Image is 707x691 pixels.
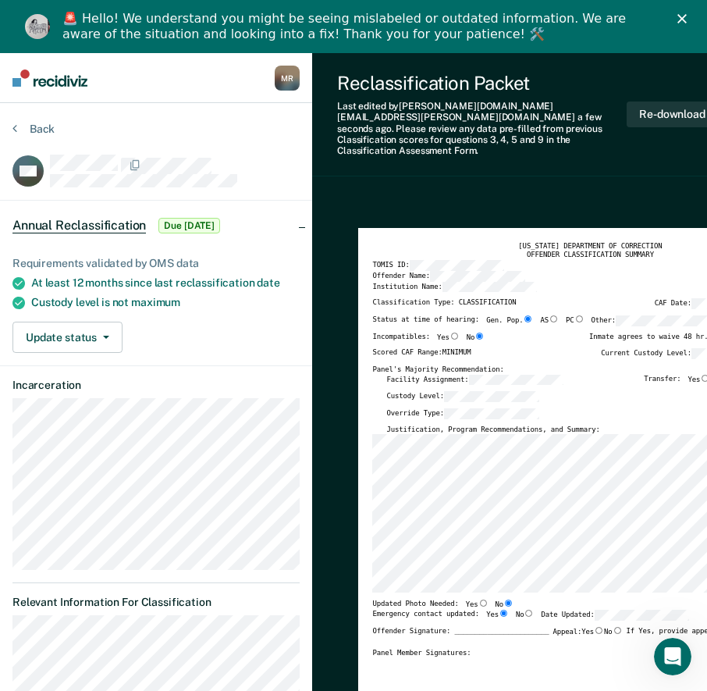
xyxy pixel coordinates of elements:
[581,627,604,637] label: Yes
[604,627,623,637] label: No
[478,600,489,607] input: Yes
[469,375,564,386] input: Facility Assignment:
[25,14,50,39] img: Profile image for Kim
[496,600,514,610] label: No
[12,257,300,270] div: Requirements validated by OMS data
[499,610,509,617] input: Yes
[275,66,300,91] button: MR
[12,69,87,87] img: Recidiviz
[337,72,627,94] div: Reclassification Packet
[549,315,559,322] input: AS
[486,610,509,621] label: Yes
[372,600,513,610] div: Updated Photo Needed:
[12,218,146,233] span: Annual Reclassification
[474,333,485,340] input: No
[613,627,623,634] input: No
[552,627,622,643] label: Appeal:
[524,610,534,617] input: No
[257,276,279,289] span: date
[31,276,300,290] div: At least 12 months since last reclassification
[444,408,539,419] input: Override Type:
[386,375,563,386] label: Facility Assignment:
[372,282,537,293] label: Institution Name:
[62,11,657,42] div: 🚨 Hello! We understand you might be seeing mislabeled or outdated information. We are aware of th...
[12,596,300,609] dt: Relevant Information For Classification
[449,333,460,340] input: Yes
[372,610,689,627] div: Emergency contact updated:
[372,348,471,359] label: Scored CAF Range: MINIMUM
[372,649,471,658] div: Panel Member Signatures:
[131,296,180,308] span: maximum
[337,112,601,134] span: a few seconds ago
[523,315,533,322] input: Gen. Pop.
[594,627,604,634] input: Yes
[410,260,505,271] input: TOMIS ID:
[372,298,516,309] label: Classification Type: CLASSIFICATION
[566,315,584,326] label: PC
[444,391,539,402] input: Custody Level:
[540,315,559,326] label: AS
[467,333,485,343] label: No
[430,271,525,282] input: Offender Name:
[595,610,690,621] input: Date Updated:
[654,638,691,675] iframe: Intercom live chat
[437,333,460,343] label: Yes
[158,218,220,233] span: Due [DATE]
[372,260,504,271] label: TOMIS ID:
[31,296,300,309] div: Custody level is not
[12,122,55,136] button: Back
[574,315,584,322] input: PC
[541,610,689,621] label: Date Updated:
[466,600,489,610] label: Yes
[442,282,538,293] input: Institution Name:
[372,333,485,349] div: Incompatibles:
[337,101,627,157] div: Last edited by [PERSON_NAME][DOMAIN_NAME][EMAIL_ADDRESS][PERSON_NAME][DOMAIN_NAME] . Please revie...
[486,315,533,326] label: Gen. Pop.
[386,408,538,419] label: Override Type:
[677,14,693,23] div: Close
[12,322,123,353] button: Update status
[275,66,300,91] div: M R
[386,426,599,435] label: Justification, Program Recommendations, and Summary:
[516,610,535,621] label: No
[386,391,538,402] label: Custody Level:
[12,379,300,392] dt: Incarceration
[503,600,513,607] input: No
[372,271,524,282] label: Offender Name:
